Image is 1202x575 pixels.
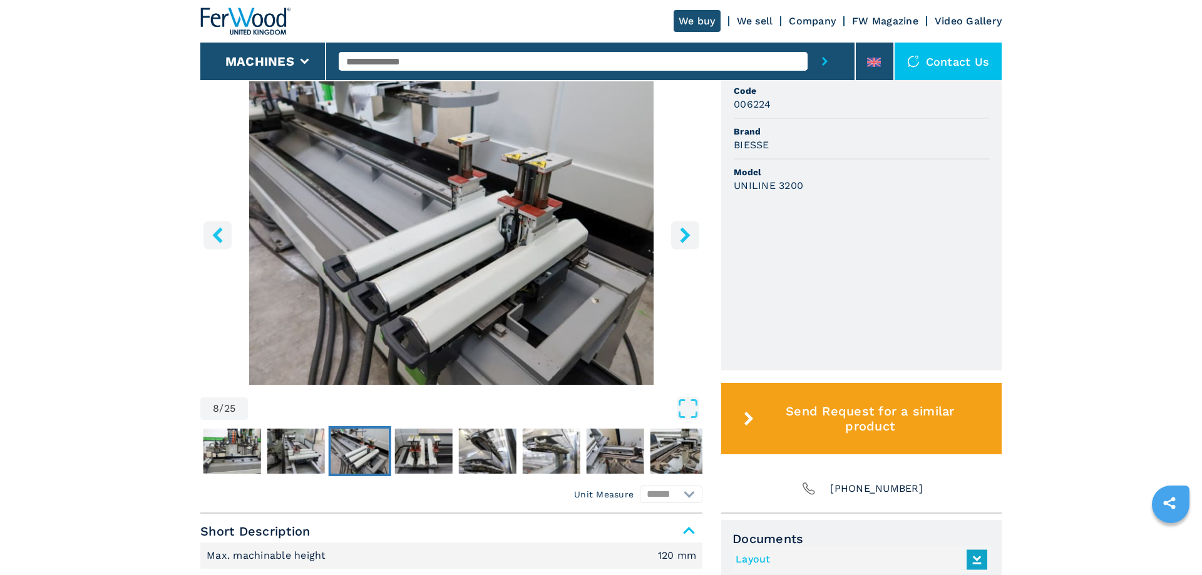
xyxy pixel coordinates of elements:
[789,15,836,27] a: Company
[203,221,232,249] button: left-button
[650,429,708,474] img: edd3b6260b839569e05c65dbbcc5eeb2
[520,426,583,476] button: Go to Slide 11
[587,429,644,474] img: 6c2dec8472624aaf0c48168bdd3c277b
[267,429,325,474] img: 1f24e3725c18180fd7dcfe1baf871b56
[830,480,923,497] span: [PHONE_NUMBER]
[732,531,990,546] span: Documents
[265,426,327,476] button: Go to Slide 7
[251,397,699,420] button: Open Fullscreen
[734,97,771,111] h3: 006224
[674,10,721,32] a: We buy
[584,426,647,476] button: Go to Slide 12
[671,221,699,249] button: right-button
[1149,519,1193,566] iframe: Chat
[203,429,261,474] img: f7a9db060405f46fcaef9e941b9e93ea
[721,383,1002,454] button: Send Request for a similar product
[225,54,294,69] button: Machines
[207,549,329,562] p: Max. machinable height
[224,404,236,414] span: 25
[456,426,519,476] button: Go to Slide 10
[648,426,711,476] button: Go to Slide 13
[201,426,264,476] button: Go to Slide 6
[852,15,918,27] a: FW Magazine
[907,55,920,68] img: Contact us
[393,426,455,476] button: Go to Slide 9
[935,15,1002,27] a: Video Gallery
[895,43,1002,80] div: Contact us
[736,549,981,570] a: Layout
[459,429,516,474] img: 62dd7e10306647d9d9b0566cf52c0b1b
[658,551,697,561] em: 120 mm
[213,404,219,414] span: 8
[331,429,389,474] img: 71affcfa67947cd0fd92659b031f1462
[734,178,803,193] h3: UNILINE 3200
[734,166,989,178] span: Model
[200,81,702,385] img: Cnc Machine Centres For Window And Doors BIESSE UNILINE 3200
[395,429,453,474] img: 4cd905d27c2115193d178e486fa27b37
[200,520,702,542] span: Short Description
[1154,487,1185,519] a: sharethis
[734,125,989,138] span: Brand
[734,138,769,152] h3: BIESSE
[523,429,580,474] img: 2384c74102cc53198f5aa99c4c257d77
[200,8,290,35] img: Ferwood
[737,15,773,27] a: We sell
[800,480,818,497] img: Phone
[734,84,989,97] span: Code
[808,43,842,80] button: submit-button
[219,404,223,414] span: /
[329,426,391,476] button: Go to Slide 8
[200,81,702,385] div: Go to Slide 8
[759,404,981,434] span: Send Request for a similar product
[574,488,634,501] em: Unit Measure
